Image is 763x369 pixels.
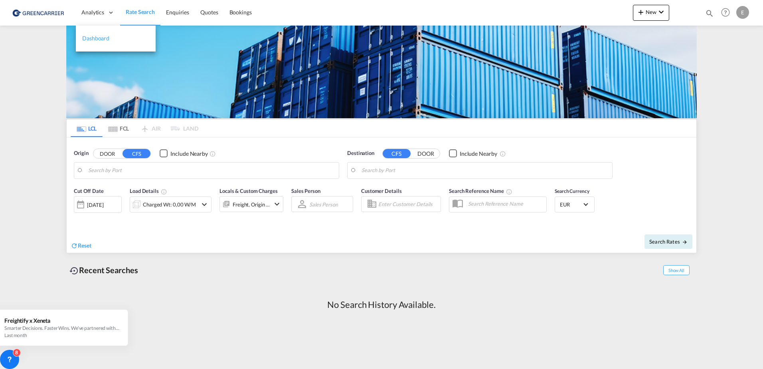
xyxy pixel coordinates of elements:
[67,137,696,253] div: Origin DOOR CFS Checkbox No InkUnchecked: Ignores neighbouring ports when fetching rates.Checked ...
[705,9,714,18] md-icon: icon-magnify
[200,200,209,209] md-icon: icon-chevron-down
[560,201,582,208] span: EUR
[559,198,590,210] md-select: Select Currency: € EUREuro
[449,149,497,158] md-checkbox: Checkbox No Ink
[649,238,688,245] span: Search Rates
[74,149,88,157] span: Origin
[66,261,141,279] div: Recent Searches
[412,149,440,158] button: DOOR
[636,9,666,15] span: New
[74,212,80,223] md-datepicker: Select
[160,149,208,158] md-checkbox: Checkbox No Ink
[88,165,335,177] input: Search by Port
[291,188,320,194] span: Sales Person
[633,5,669,21] button: icon-plus 400-fgNewicon-chevron-down
[130,188,167,194] span: Load Details
[166,9,189,16] span: Enquiries
[327,299,435,311] div: No Search History Available.
[378,198,438,210] input: Enter Customer Details
[361,188,401,194] span: Customer Details
[143,199,196,210] div: Charged Wt: 0,00 W/M
[506,188,512,195] md-icon: Your search will be saved by the below given name
[555,188,589,194] span: Search Currency
[161,188,167,195] md-icon: Chargeable Weight
[210,151,216,157] md-icon: Unchecked: Ignores neighbouring ports when fetching rates.Checked : Includes neighbouring ports w...
[663,265,690,275] span: Show All
[272,199,282,209] md-icon: icon-chevron-down
[347,149,374,157] span: Destination
[219,196,283,212] div: Freight Origin Destinationicon-chevron-down
[719,6,736,20] div: Help
[656,7,666,17] md-icon: icon-chevron-down
[74,196,122,213] div: [DATE]
[76,26,156,52] a: Dashboard
[82,35,109,42] span: Dashboard
[362,165,608,177] input: Search by Port
[123,149,150,158] button: CFS
[464,198,546,210] input: Search Reference Name
[736,6,749,19] div: E
[719,6,732,19] span: Help
[71,119,198,137] md-pagination-wrapper: Use the left and right arrow keys to navigate between tabs
[103,119,134,137] md-tab-item: FCL
[71,242,78,249] md-icon: icon-refresh
[87,201,103,208] div: [DATE]
[229,9,252,16] span: Bookings
[78,242,91,249] span: Reset
[636,7,646,17] md-icon: icon-plus 400-fg
[500,151,506,157] md-icon: Unchecked: Ignores neighbouring ports when fetching rates.Checked : Includes neighbouring ports w...
[460,150,497,158] div: Include Nearby
[449,188,512,194] span: Search Reference Name
[12,4,66,22] img: 1378a7308afe11ef83610d9e779c6b34.png
[71,242,91,250] div: icon-refreshReset
[644,234,692,249] button: Search Ratesicon-arrow-right
[308,198,339,210] md-select: Sales Person
[682,239,688,245] md-icon: icon-arrow-right
[130,196,212,212] div: Charged Wt: 0,00 W/Micon-chevron-down
[81,8,104,16] span: Analytics
[93,149,121,158] button: DOOR
[126,8,155,15] span: Rate Search
[219,188,278,194] span: Locals & Custom Charges
[66,26,697,118] img: GreenCarrierFCL_LCL.png
[383,149,411,158] button: CFS
[170,150,208,158] div: Include Nearby
[233,199,270,210] div: Freight Origin Destination
[705,9,714,21] div: icon-magnify
[69,266,79,276] md-icon: icon-backup-restore
[74,188,104,194] span: Cut Off Date
[200,9,218,16] span: Quotes
[71,119,103,137] md-tab-item: LCL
